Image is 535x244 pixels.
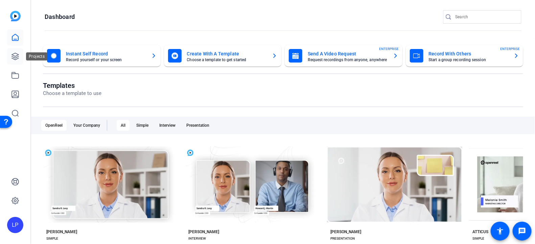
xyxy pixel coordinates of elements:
[43,90,101,97] p: Choose a template to use
[308,50,388,58] mat-card-title: Send A Video Request
[46,236,58,241] div: SIMPLE
[308,58,388,62] mat-card-subtitle: Request recordings from anyone, anywhere
[69,120,104,131] div: Your Company
[379,46,399,51] span: ENTERPRISE
[43,45,161,67] button: Instant Self RecordRecord yourself or your screen
[155,120,180,131] div: Interview
[330,229,361,235] div: [PERSON_NAME]
[429,50,509,58] mat-card-title: Record With Others
[26,52,47,60] div: Projects
[406,45,524,67] button: Record With OthersStart a group recording sessionENTERPRISE
[45,13,75,21] h1: Dashboard
[182,120,213,131] div: Presentation
[188,229,219,235] div: [PERSON_NAME]
[43,81,101,90] h1: Templates
[330,236,355,241] div: PRESENTATION
[66,58,146,62] mat-card-subtitle: Record yourself or your screen
[187,50,267,58] mat-card-title: Create With A Template
[117,120,130,131] div: All
[496,227,504,235] mat-icon: accessibility
[132,120,153,131] div: Simple
[164,45,282,67] button: Create With A TemplateChoose a template to get started
[7,217,23,233] div: LP
[46,229,77,235] div: [PERSON_NAME]
[500,46,520,51] span: ENTERPRISE
[472,236,484,241] div: SIMPLE
[10,11,21,21] img: blue-gradient.svg
[455,13,516,21] input: Search
[285,45,402,67] button: Send A Video RequestRequest recordings from anyone, anywhereENTERPRISE
[187,58,267,62] mat-card-subtitle: Choose a template to get started
[429,58,509,62] mat-card-subtitle: Start a group recording session
[188,236,206,241] div: INTERVIEW
[66,50,146,58] mat-card-title: Instant Self Record
[518,227,526,235] mat-icon: message
[41,120,67,131] div: OpenReel
[472,229,488,235] div: ATTICUS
